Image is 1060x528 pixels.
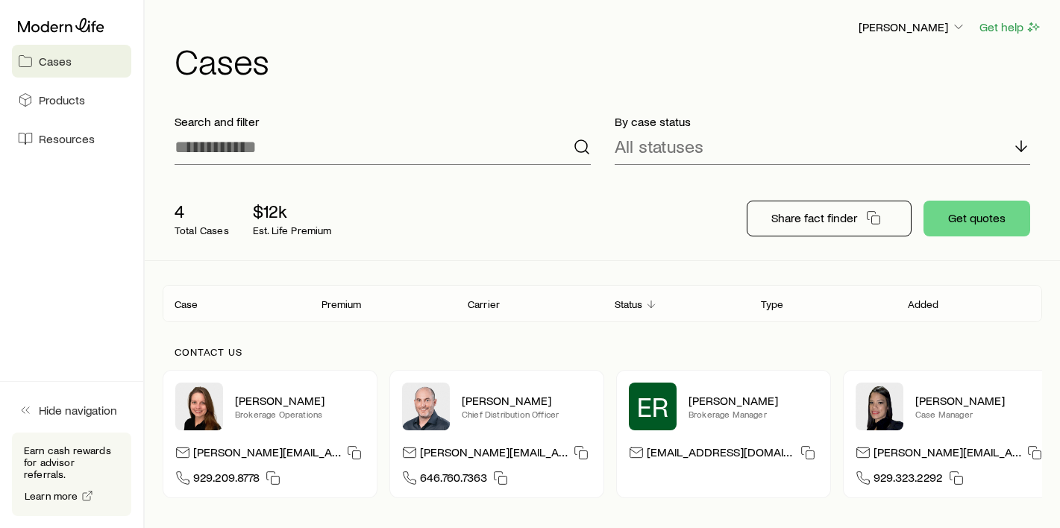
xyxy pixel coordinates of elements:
[402,383,450,430] img: Dan Pierson
[175,114,591,129] p: Search and filter
[420,470,487,490] span: 646.760.7363
[874,444,1021,465] p: [PERSON_NAME][EMAIL_ADDRESS][DOMAIN_NAME]
[24,444,119,480] p: Earn cash rewards for advisor referrals.
[468,298,500,310] p: Carrier
[858,19,967,37] button: [PERSON_NAME]
[462,393,592,408] p: [PERSON_NAME]
[39,92,85,107] span: Products
[12,84,131,116] a: Products
[859,19,966,34] p: [PERSON_NAME]
[615,114,1031,129] p: By case status
[647,444,794,465] p: [EMAIL_ADDRESS][DOMAIN_NAME]
[175,201,229,221] p: 4
[615,298,643,310] p: Status
[979,19,1042,36] button: Get help
[689,393,818,408] p: [PERSON_NAME]
[615,136,703,157] p: All statuses
[193,470,260,490] span: 929.209.8778
[253,224,332,236] p: Est. Life Premium
[25,491,78,501] span: Learn more
[175,298,198,310] p: Case
[637,392,668,421] span: ER
[175,43,1042,78] h1: Cases
[915,393,1045,408] p: [PERSON_NAME]
[771,210,857,225] p: Share fact finder
[253,201,332,221] p: $12k
[915,408,1045,420] p: Case Manager
[761,298,784,310] p: Type
[12,45,131,78] a: Cases
[175,346,1030,358] p: Contact us
[12,394,131,427] button: Hide navigation
[420,444,568,465] p: [PERSON_NAME][EMAIL_ADDRESS][DOMAIN_NAME]
[175,224,229,236] p: Total Cases
[163,285,1042,322] div: Client cases
[856,383,903,430] img: Elana Hasten
[322,298,362,310] p: Premium
[39,131,95,146] span: Resources
[874,470,943,490] span: 929.323.2292
[235,393,365,408] p: [PERSON_NAME]
[747,201,912,236] button: Share fact finder
[689,408,818,420] p: Brokerage Manager
[175,383,223,430] img: Ellen Wall
[235,408,365,420] p: Brokerage Operations
[923,201,1030,236] button: Get quotes
[908,298,939,310] p: Added
[12,122,131,155] a: Resources
[39,54,72,69] span: Cases
[193,444,341,465] p: [PERSON_NAME][EMAIL_ADDRESS][DOMAIN_NAME]
[39,403,117,418] span: Hide navigation
[12,433,131,516] div: Earn cash rewards for advisor referrals.Learn more
[462,408,592,420] p: Chief Distribution Officer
